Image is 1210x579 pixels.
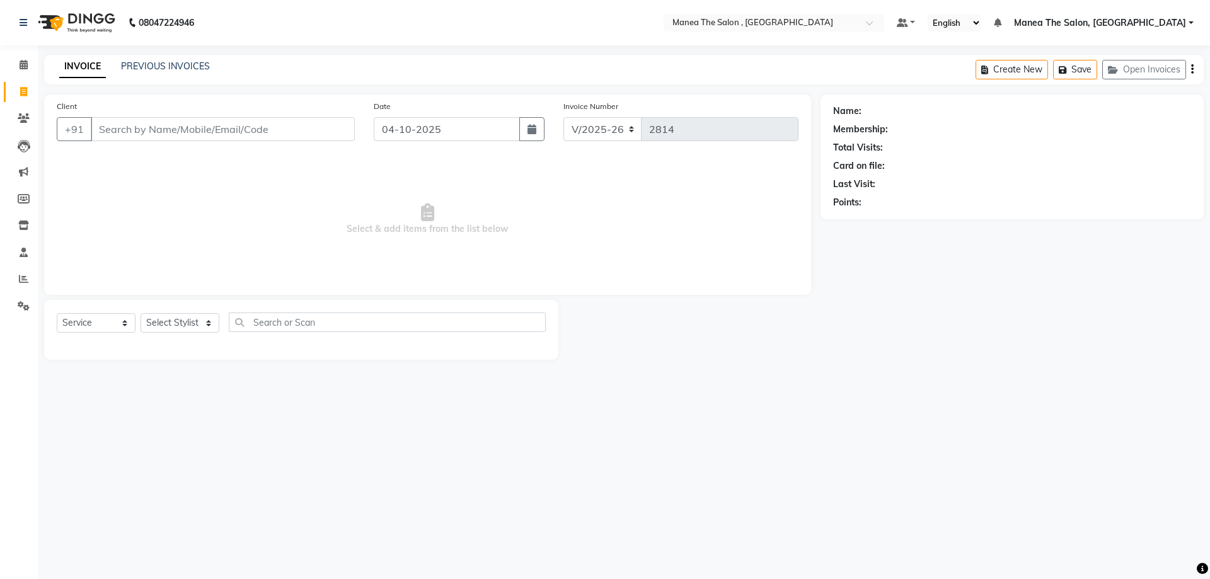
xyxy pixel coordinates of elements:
span: Select & add items from the list below [57,156,798,282]
button: Create New [976,60,1048,79]
input: Search or Scan [229,312,546,332]
div: Membership: [833,123,888,136]
div: Name: [833,105,861,118]
div: Last Visit: [833,178,875,191]
label: Client [57,101,77,112]
button: Save [1053,60,1097,79]
span: Manea The Salon, [GEOGRAPHIC_DATA] [1014,16,1186,30]
img: logo [32,5,118,40]
div: Points: [833,196,861,209]
div: Total Visits: [833,141,883,154]
input: Search by Name/Mobile/Email/Code [91,117,355,141]
div: Card on file: [833,159,885,173]
a: PREVIOUS INVOICES [121,60,210,72]
button: Open Invoices [1102,60,1186,79]
b: 08047224946 [139,5,194,40]
a: INVOICE [59,55,106,78]
label: Date [374,101,391,112]
label: Invoice Number [563,101,618,112]
button: +91 [57,117,92,141]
